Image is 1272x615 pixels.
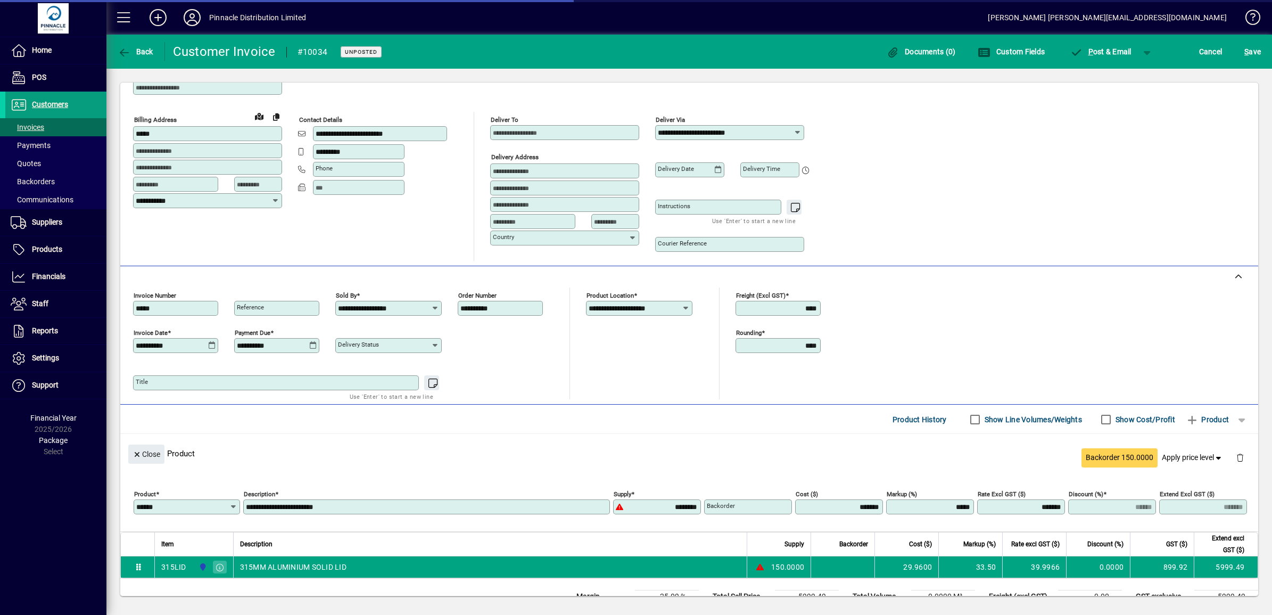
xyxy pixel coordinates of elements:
button: Copy to Delivery address [268,108,285,125]
mat-label: Invoice date [134,329,168,337]
span: GST ($) [1166,538,1187,550]
mat-label: Supply [614,490,631,498]
mat-label: Phone [316,165,333,172]
mat-label: Reference [237,304,264,311]
mat-label: Rounding [736,329,762,337]
span: Settings [32,354,59,362]
div: #10034 [298,44,328,61]
span: Backorder 150.0000 [1086,452,1153,463]
span: Backorders [11,177,55,186]
span: Products [32,245,62,253]
mat-label: Instructions [658,202,690,210]
span: Staff [32,299,48,308]
td: 0.0000 M³ [911,591,975,603]
span: Cost ($) [909,538,932,550]
span: Financials [32,272,65,281]
button: Profile [175,8,209,27]
td: 0.0000 [1066,556,1130,578]
span: Unposted [345,48,377,55]
td: 25.09 % [635,591,699,603]
span: Pinnacle Distribution [196,561,208,573]
span: Reports [32,326,58,335]
span: Discount (%) [1087,538,1124,550]
a: Backorders [5,173,106,191]
button: Add [141,8,175,27]
button: Apply price level [1158,448,1228,468]
mat-label: Order number [458,292,497,299]
a: Staff [5,291,106,317]
span: Quotes [11,159,41,168]
div: Product [120,434,1258,473]
a: Suppliers [5,209,106,236]
span: Description [240,538,272,550]
mat-label: Sold by [336,292,357,299]
mat-label: Discount (%) [1069,490,1103,498]
mat-label: Delivery date [658,165,694,173]
span: Supply [784,538,804,550]
mat-label: Courier Reference [658,240,707,247]
mat-label: Product location [587,292,634,299]
span: Backorder [839,538,868,550]
mat-label: Invoice number [134,292,176,299]
a: Home [5,37,106,64]
label: Show Cost/Profit [1113,414,1175,425]
span: POS [32,73,46,81]
mat-label: Markup (%) [887,490,917,498]
mat-label: Freight (excl GST) [736,292,786,299]
td: Margin [571,591,635,603]
td: 899.92 [1130,556,1194,578]
a: Reports [5,318,106,345]
td: Total Volume [847,591,911,603]
mat-label: Description [244,490,275,498]
button: Cancel [1196,42,1225,61]
button: Back [115,42,156,61]
button: Backorder 150.0000 [1081,448,1158,468]
span: P [1088,47,1093,56]
a: Invoices [5,118,106,136]
mat-label: Title [136,378,148,386]
td: 0.00 [1058,591,1122,603]
span: Package [39,436,68,445]
mat-label: Delivery time [743,165,780,173]
span: ave [1244,43,1261,60]
span: Invoices [11,123,44,132]
span: Custom Fields [978,47,1045,56]
span: S [1244,47,1249,56]
span: ost & Email [1070,47,1131,56]
mat-label: Delivery status [338,341,379,348]
button: Close [128,445,164,464]
a: View on map [251,108,268,125]
span: 315MM ALUMINIUM SOLID LID [240,562,346,572]
td: 29.9600 [874,556,938,578]
mat-label: Payment due [235,329,270,337]
td: 33.50 [938,556,1002,578]
button: Save [1242,42,1263,61]
span: Product History [893,411,947,428]
button: Documents (0) [884,42,959,61]
td: Freight (excl GST) [984,591,1058,603]
span: Suppliers [32,218,62,226]
button: Product History [888,410,951,429]
span: Financial Year [30,414,77,422]
a: Quotes [5,154,106,173]
mat-label: Backorder [707,502,735,510]
app-page-header-button: Back [106,42,165,61]
label: Show Line Volumes/Weights [982,414,1082,425]
mat-label: Extend excl GST ($) [1160,490,1215,498]
app-page-header-button: Close [126,449,167,458]
mat-label: Product [134,490,156,498]
a: Settings [5,345,106,372]
mat-hint: Use 'Enter' to start a new line [712,215,796,227]
mat-label: Rate excl GST ($) [978,490,1026,498]
a: POS [5,64,106,91]
a: Communications [5,191,106,209]
td: 5999.49 [1194,591,1258,603]
span: 150.0000 [771,562,804,572]
mat-label: Cost ($) [796,490,818,498]
app-page-header-button: Delete [1227,453,1253,462]
a: Products [5,236,106,263]
div: Pinnacle Distribution Limited [209,9,306,26]
button: Product [1180,410,1234,429]
button: Delete [1227,445,1253,470]
span: Product [1186,411,1229,428]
